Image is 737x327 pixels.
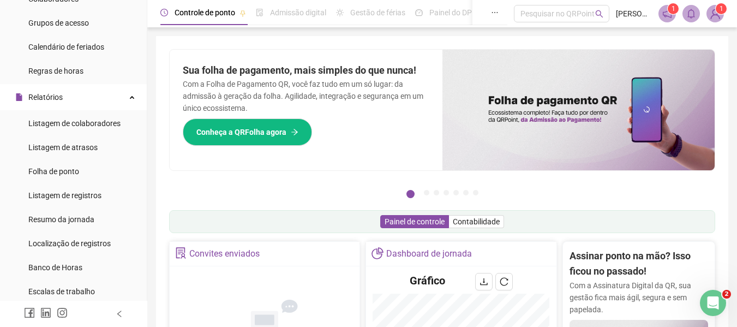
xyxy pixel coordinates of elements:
[28,67,83,75] span: Regras de horas
[291,128,298,136] span: arrow-right
[160,9,168,16] span: clock-circle
[595,10,603,18] span: search
[40,307,51,318] span: linkedin
[686,9,696,19] span: bell
[28,239,111,248] span: Localização de registros
[570,248,708,280] h2: Assinar ponto na mão? Isso ficou no passado!
[473,190,478,195] button: 7
[716,3,727,14] sup: Atualize o seu contato no menu Meus Dados
[24,307,35,318] span: facebook
[270,8,326,17] span: Admissão digital
[256,9,263,16] span: file-done
[720,5,723,13] span: 1
[722,290,731,299] span: 2
[183,63,429,78] h2: Sua folha de pagamento, mais simples do que nunca!
[28,191,101,200] span: Listagem de registros
[28,215,94,224] span: Resumo da jornada
[28,287,95,296] span: Escalas de trabalho
[28,43,104,51] span: Calendário de feriados
[336,9,344,16] span: sun
[183,118,312,146] button: Conheça a QRFolha agora
[239,10,246,16] span: pushpin
[429,8,472,17] span: Painel do DP
[480,277,488,286] span: download
[406,190,415,198] button: 1
[28,167,79,176] span: Folha de ponto
[668,3,679,14] sup: 1
[372,247,383,259] span: pie-chart
[385,217,445,226] span: Painel de controle
[415,9,423,16] span: dashboard
[444,190,449,195] button: 4
[700,290,726,316] iframe: Intercom live chat
[116,310,123,318] span: left
[570,280,708,316] p: Com a Assinatura Digital da QR, sua gestão fica mais ágil, segura e sem papelada.
[442,50,715,170] img: banner%2F8d14a306-6205-4263-8e5b-06e9a85ad873.png
[28,119,121,128] span: Listagem de colaboradores
[424,190,429,195] button: 2
[350,8,405,17] span: Gestão de férias
[410,273,445,288] h4: Gráfico
[463,190,469,195] button: 6
[196,126,286,138] span: Conheça a QRFolha agora
[386,245,472,263] div: Dashboard de jornada
[491,9,499,16] span: ellipsis
[183,78,429,114] p: Com a Folha de Pagamento QR, você faz tudo em um só lugar: da admissão à geração da folha. Agilid...
[434,190,439,195] button: 3
[15,93,23,101] span: file
[28,19,89,27] span: Grupos de acesso
[453,217,500,226] span: Contabilidade
[175,247,187,259] span: solution
[28,263,82,272] span: Banco de Horas
[672,5,675,13] span: 1
[500,277,508,286] span: reload
[662,9,672,19] span: notification
[189,245,260,263] div: Convites enviados
[707,5,723,22] img: 55616
[28,143,98,152] span: Listagem de atrasos
[57,307,68,318] span: instagram
[453,190,459,195] button: 5
[28,93,63,102] span: Relatórios
[175,8,235,17] span: Controle de ponto
[616,8,652,20] span: [PERSON_NAME]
